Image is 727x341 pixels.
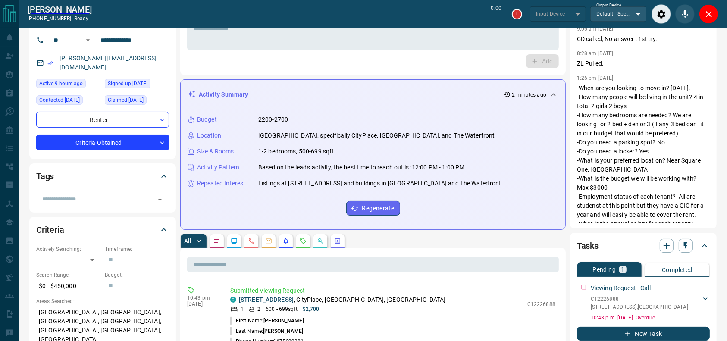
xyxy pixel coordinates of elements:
[591,314,710,322] p: 10:43 p.m. [DATE] - Overdue
[197,163,239,172] p: Activity Pattern
[591,284,651,293] p: Viewing Request - Call
[36,219,169,240] div: Criteria
[28,15,92,22] p: [PHONE_NUMBER] -
[577,75,614,81] p: 1:26 pm [DATE]
[577,50,614,56] p: 8:28 am [DATE]
[263,318,304,324] span: [PERSON_NAME]
[591,294,710,313] div: C12226888[STREET_ADDRESS],[GEOGRAPHIC_DATA]
[230,317,304,325] p: First Name:
[577,327,710,341] button: New Task
[258,131,495,140] p: [GEOGRAPHIC_DATA], specifically CityPlace, [GEOGRAPHIC_DATA], and The Waterfront
[577,84,710,283] p: -When are you looking to move in? [DATE]. -How many people will be living in the unit? 4 in total...
[197,115,217,124] p: Budget
[197,131,221,140] p: Location
[154,194,166,206] button: Open
[36,297,169,305] p: Areas Searched:
[36,223,64,237] h2: Criteria
[230,297,236,303] div: condos.ca
[188,87,558,103] div: Activity Summary2 minutes ago
[652,4,671,24] div: Audio Settings
[317,238,324,244] svg: Opportunities
[36,271,100,279] p: Search Range:
[258,179,501,188] p: Listings at [STREET_ADDRESS] and buildings in [GEOGRAPHIC_DATA] and The Waterfront
[184,238,191,244] p: All
[266,305,297,313] p: 600 - 699 sqft
[231,238,238,244] svg: Lead Browsing Activity
[512,91,546,99] p: 2 minutes ago
[596,3,621,8] label: Output Device
[36,79,100,91] div: Mon Aug 11 2025
[47,60,53,66] svg: Email Verified
[108,96,144,104] span: Claimed [DATE]
[230,286,555,295] p: Submitted Viewing Request
[105,245,169,253] p: Timeframe:
[230,327,304,335] p: Last Name:
[36,135,169,150] div: Criteria Obtained
[334,238,341,244] svg: Agent Actions
[621,266,624,272] p: 1
[491,4,501,24] p: 0:00
[257,305,260,313] p: 2
[36,95,100,107] div: Fri Jan 17 2025
[577,59,710,68] p: ZL Pulled.
[258,115,288,124] p: 2200-2700
[36,245,100,253] p: Actively Searching:
[241,305,244,313] p: 1
[591,295,688,303] p: C12226888
[105,95,169,107] div: Fri Jan 10 2025
[60,55,157,71] a: [PERSON_NAME][EMAIL_ADDRESS][DOMAIN_NAME]
[577,34,710,44] p: CD called, No answer , 1st try.
[74,16,89,22] span: ready
[108,79,147,88] span: Signed up [DATE]
[187,301,217,307] p: [DATE]
[83,35,93,45] button: Open
[282,238,289,244] svg: Listing Alerts
[591,303,688,311] p: [STREET_ADDRESS] , [GEOGRAPHIC_DATA]
[699,4,718,24] div: Close
[28,4,92,15] a: [PERSON_NAME]
[36,112,169,128] div: Renter
[36,279,100,293] p: $0 - $450,000
[662,267,693,273] p: Completed
[197,179,245,188] p: Repeated Interest
[590,6,646,21] div: Default - Speakers (JieLi BR17)
[239,295,446,304] p: , CityPlace, [GEOGRAPHIC_DATA], [GEOGRAPHIC_DATA]
[105,79,169,91] div: Mon Apr 08 2024
[300,238,307,244] svg: Requests
[197,147,234,156] p: Size & Rooms
[36,166,169,187] div: Tags
[675,4,695,24] div: Mute
[187,295,217,301] p: 10:43 pm
[303,305,320,313] p: $2,700
[39,79,83,88] span: Active 9 hours ago
[346,201,400,216] button: Regenerate
[577,235,710,256] div: Tasks
[263,328,303,334] span: [PERSON_NAME]
[527,300,555,308] p: C12226888
[577,26,614,32] p: 9:06 am [DATE]
[36,169,54,183] h2: Tags
[39,96,80,104] span: Contacted [DATE]
[258,147,334,156] p: 1-2 bedrooms, 500-699 sqft
[577,239,599,253] h2: Tasks
[265,238,272,244] svg: Emails
[239,296,294,303] a: [STREET_ADDRESS]
[592,266,616,272] p: Pending
[213,238,220,244] svg: Notes
[105,271,169,279] p: Budget:
[199,90,248,99] p: Activity Summary
[258,163,464,172] p: Based on the lead's activity, the best time to reach out is: 12:00 PM - 1:00 PM
[248,238,255,244] svg: Calls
